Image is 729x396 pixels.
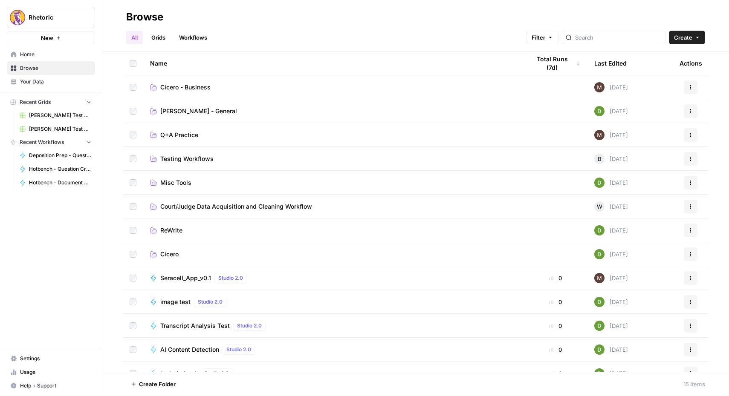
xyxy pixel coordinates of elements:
a: [PERSON_NAME] Test Workflow - Copilot Example Grid [16,109,95,122]
div: [DATE] [594,130,628,140]
span: test abstract [160,369,197,378]
span: W [597,202,602,211]
a: Usage [7,365,95,379]
input: Search [575,33,662,42]
span: Help + Support [20,382,91,390]
div: [DATE] [594,178,628,188]
button: Recent Grids [7,96,95,109]
span: Create Folder [139,380,176,388]
img: 9imwbg9onax47rbj8p24uegffqjq [594,344,605,355]
span: [PERSON_NAME] - General [160,107,237,115]
span: New [41,34,53,42]
a: Browse [7,61,95,75]
div: [DATE] [594,249,628,259]
a: [PERSON_NAME] Test Workflow - SERP Overview Grid [16,122,95,136]
button: Workspace: Rhetoric [7,7,95,28]
span: Court/Judge Data Acquisition and Cleaning Workflow [160,202,312,211]
div: Name [150,52,517,75]
span: Rhetoric [29,13,80,22]
span: Studio 2.0 [218,274,243,282]
a: Settings [7,352,95,365]
a: Home [7,48,95,61]
div: Last Edited [594,52,627,75]
div: [DATE] [594,106,628,116]
a: Transcript Analysis TestStudio 2.0 [150,321,517,331]
span: Home [20,51,91,58]
span: Seracell_App_v0.1 [160,274,211,282]
span: Testing Workflows [160,155,214,163]
span: ReWrite [160,226,182,235]
div: Total Runs (7d) [530,52,581,75]
div: Actions [680,52,702,75]
div: [DATE] [594,82,628,92]
a: Your Data [7,75,95,89]
span: AI Content Detection [160,345,219,354]
div: [DATE] [594,344,628,355]
span: Transcript Analysis Test [160,321,230,330]
a: Q+A Practice [150,131,517,139]
span: Settings [20,355,91,362]
span: Q+A Practice [160,131,198,139]
div: 0 [530,298,581,306]
div: 0 [530,274,581,282]
a: [PERSON_NAME] - General [150,107,517,115]
span: Studio 2.0 [198,298,223,306]
img: Rhetoric Logo [10,10,25,25]
button: Help + Support [7,379,95,393]
span: Recent Workflows [20,138,64,146]
span: Cicero [160,250,179,258]
span: Studio 2.0 [204,370,229,377]
div: [DATE] [594,273,628,283]
span: [PERSON_NAME] Test Workflow - Copilot Example Grid [29,112,91,119]
img: 7m96hgkn2ytuyzsdcp6mfpkrnuzx [594,273,605,283]
span: Browse [20,64,91,72]
div: 15 Items [683,380,705,388]
img: 7m96hgkn2ytuyzsdcp6mfpkrnuzx [594,82,605,92]
a: Testing Workflows [150,155,517,163]
a: Misc Tools [150,178,517,187]
a: Workflows [174,31,212,44]
div: 0 [530,369,581,378]
img: 9imwbg9onax47rbj8p24uegffqjq [594,321,605,331]
span: [PERSON_NAME] Test Workflow - SERP Overview Grid [29,125,91,133]
a: image testStudio 2.0 [150,297,517,307]
a: Cicero - Business [150,83,517,92]
img: 9imwbg9onax47rbj8p24uegffqjq [594,225,605,235]
div: [DATE] [594,225,628,235]
span: Your Data [20,78,91,86]
span: Deposition Prep - Question Creator [29,152,91,159]
div: [DATE] [594,368,628,379]
button: New [7,32,95,44]
a: Grids [146,31,171,44]
button: Create [669,31,705,44]
button: Filter [526,31,558,44]
div: [DATE] [594,154,628,164]
span: Create [674,33,692,42]
span: image test [160,298,191,306]
button: Recent Workflows [7,136,95,149]
span: Cicero - Business [160,83,211,92]
img: 7m96hgkn2ytuyzsdcp6mfpkrnuzx [594,130,605,140]
img: 9imwbg9onax47rbj8p24uegffqjq [594,368,605,379]
div: Browse [126,10,163,24]
a: Seracell_App_v0.1Studio 2.0 [150,273,517,283]
span: B [598,155,602,163]
div: 0 [530,345,581,354]
img: 9imwbg9onax47rbj8p24uegffqjq [594,249,605,259]
span: Filter [532,33,545,42]
a: AI Content DetectionStudio 2.0 [150,344,517,355]
a: Hotbench - Question Creator [16,162,95,176]
img: 9imwbg9onax47rbj8p24uegffqjq [594,297,605,307]
img: 9imwbg9onax47rbj8p24uegffqjq [594,106,605,116]
div: [DATE] [594,321,628,331]
div: [DATE] [594,297,628,307]
span: Usage [20,368,91,376]
span: Recent Grids [20,98,51,106]
div: [DATE] [594,201,628,212]
a: test abstractStudio 2.0 [150,368,517,379]
button: Create Folder [126,377,181,391]
span: Studio 2.0 [237,322,262,330]
a: All [126,31,143,44]
span: Hotbench - Document Verification [29,179,91,187]
span: Misc Tools [160,178,191,187]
